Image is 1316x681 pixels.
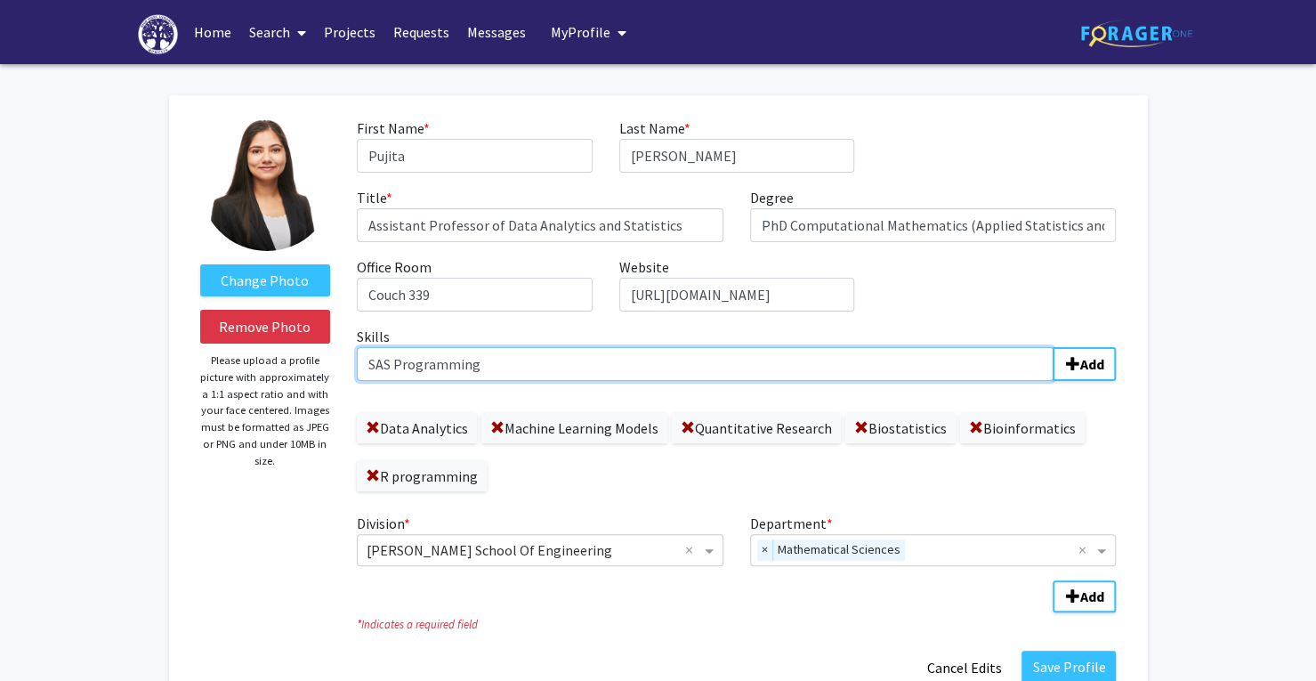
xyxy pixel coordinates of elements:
[343,513,737,566] div: Division
[1079,588,1103,605] b: Add
[357,347,1054,381] input: SkillsAdd
[357,256,432,278] label: Office Room
[315,1,384,63] a: Projects
[1078,539,1093,561] span: Clear all
[357,534,723,566] ng-select: Division
[200,310,331,344] button: Remove Photo
[750,187,794,208] label: Degree
[960,413,1085,443] label: Bioinformatics
[384,1,458,63] a: Requests
[138,14,179,54] img: High Point University Logo
[185,1,240,63] a: Home
[551,23,610,41] span: My Profile
[200,264,331,296] label: ChangeProfile Picture
[357,187,392,208] label: Title
[737,513,1130,566] div: Department
[685,539,700,561] span: Clear all
[750,534,1117,566] ng-select: Department
[1053,580,1116,612] button: Add Division/Department
[619,256,669,278] label: Website
[845,413,956,443] label: Biostatistics
[619,118,690,139] label: Last Name
[773,539,905,561] span: Mathematical Sciences
[357,118,430,139] label: First Name
[200,118,334,251] img: Profile Picture
[481,413,667,443] label: Machine Learning Models
[357,616,1116,633] i: Indicates a required field
[240,1,315,63] a: Search
[672,413,841,443] label: Quantitative Research
[458,1,535,63] a: Messages
[13,601,76,668] iframe: Chat
[757,539,773,561] span: ×
[357,461,487,491] label: R programming
[200,353,331,469] p: Please upload a profile picture with approximately a 1:1 aspect ratio and with your face centered...
[1081,20,1192,47] img: ForagerOne Logo
[357,413,477,443] label: Data Analytics
[357,326,1116,381] label: Skills
[1053,347,1116,381] button: Skills
[1079,355,1103,373] b: Add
